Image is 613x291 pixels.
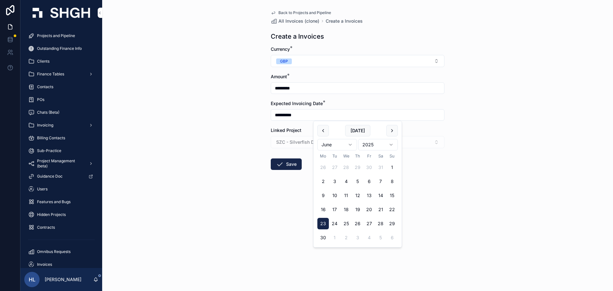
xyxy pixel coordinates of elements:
a: Users [24,183,98,195]
button: Friday, 27 June 2025 [363,218,375,229]
button: [DATE] [345,125,370,136]
span: Hidden Projects [37,212,66,217]
button: Monday, 30 June 2025 [317,232,329,243]
button: Thursday, 26 June 2025 [352,218,363,229]
th: Monday [317,153,329,159]
span: Invoices [37,262,52,267]
a: Contracts [24,222,98,233]
span: Contacts [37,84,53,89]
button: Saturday, 14 June 2025 [375,190,386,201]
th: Saturday [375,153,386,159]
span: Features and Bugs [37,199,71,204]
a: Guidance Doc [24,171,98,182]
button: Tuesday, 24 June 2025 [329,218,340,229]
button: Monday, 9 June 2025 [317,190,329,201]
a: Project Management (beta) [24,158,98,169]
a: All Invoices (clone) [271,18,319,24]
span: Chats (Beta) [37,110,59,115]
a: Contacts [24,81,98,93]
button: Thursday, 5 June 2025 [352,176,363,187]
button: Friday, 4 July 2025 [363,232,375,243]
a: Chats (Beta) [24,107,98,118]
span: Omnibus Requests [37,249,71,254]
span: Project Management (beta) [37,158,84,169]
button: Monday, 23 June 2025, selected [317,218,329,229]
span: Expected Invoicing Date [271,101,323,106]
button: Sunday, 15 June 2025 [386,190,398,201]
div: GBP [280,58,288,64]
a: Projects and Pipeline [24,30,98,42]
a: Billing Contacts [24,132,98,144]
button: Friday, 6 June 2025 [363,176,375,187]
span: Currency [271,46,290,52]
button: Friday, 20 June 2025 [363,204,375,215]
button: Sunday, 8 June 2025 [386,176,398,187]
button: Tuesday, 10 June 2025 [329,190,340,201]
th: Thursday [352,153,363,159]
span: Sub-Practice [37,148,61,153]
a: POs [24,94,98,105]
h1: Create a Invoices [271,32,324,41]
span: Invoicing [37,123,53,128]
a: Hidden Projects [24,209,98,220]
button: Wednesday, 11 June 2025 [340,190,352,201]
a: Omnibus Requests [24,246,98,257]
button: Sunday, 1 June 2025 [386,162,398,173]
a: Finance Tables [24,68,98,80]
span: HL [29,276,35,283]
button: Monday, 26 May 2025 [317,162,329,173]
button: Saturday, 28 June 2025 [375,218,386,229]
button: Friday, 30 May 2025 [363,162,375,173]
span: Billing Contacts [37,135,65,141]
a: Invoicing [24,119,98,131]
a: Features and Bugs [24,196,98,208]
img: App logo [33,8,90,18]
span: POs [37,97,44,102]
button: Sunday, 29 June 2025 [386,218,398,229]
th: Friday [363,153,375,159]
a: Create a Invoices [326,18,363,24]
button: Thursday, 29 May 2025 [352,162,363,173]
button: Sunday, 6 July 2025 [386,232,398,243]
a: Invoices [24,259,98,270]
button: Thursday, 3 July 2025 [352,232,363,243]
button: Friday, 13 June 2025 [363,190,375,201]
button: Saturday, 7 June 2025 [375,176,386,187]
span: Users [37,187,48,192]
p: [PERSON_NAME] [45,276,81,283]
button: Saturday, 21 June 2025 [375,204,386,215]
button: Saturday, 31 May 2025 [375,162,386,173]
button: Tuesday, 27 May 2025 [329,162,340,173]
span: Outstanding Finance Info [37,46,82,51]
button: Save [271,158,302,170]
button: Wednesday, 4 June 2025 [340,176,352,187]
button: Select Button [271,55,444,67]
th: Wednesday [340,153,352,159]
button: Tuesday, 1 July 2025 [329,232,340,243]
button: Wednesday, 25 June 2025 [340,218,352,229]
th: Sunday [386,153,398,159]
button: Monday, 16 June 2025 [317,204,329,215]
span: Projects and Pipeline [37,33,75,38]
button: Sunday, 22 June 2025 [386,204,398,215]
button: Wednesday, 2 July 2025 [340,232,352,243]
button: Thursday, 19 June 2025 [352,204,363,215]
button: Tuesday, 17 June 2025 [329,204,340,215]
button: Wednesday, 28 May 2025 [340,162,352,173]
span: Amount [271,74,287,79]
a: Back to Projects and Pipeline [271,10,331,15]
span: Clients [37,59,49,64]
span: Contracts [37,225,55,230]
table: June 2025 [317,153,398,243]
span: Finance Tables [37,72,64,77]
button: Thursday, 12 June 2025 [352,190,363,201]
button: Monday, 2 June 2025 [317,176,329,187]
button: Saturday, 5 July 2025 [375,232,386,243]
th: Tuesday [329,153,340,159]
a: Sub-Practice [24,145,98,157]
button: Wednesday, 18 June 2025 [340,204,352,215]
div: scrollable content [20,26,102,268]
a: Clients [24,56,98,67]
a: Outstanding Finance Info [24,43,98,54]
